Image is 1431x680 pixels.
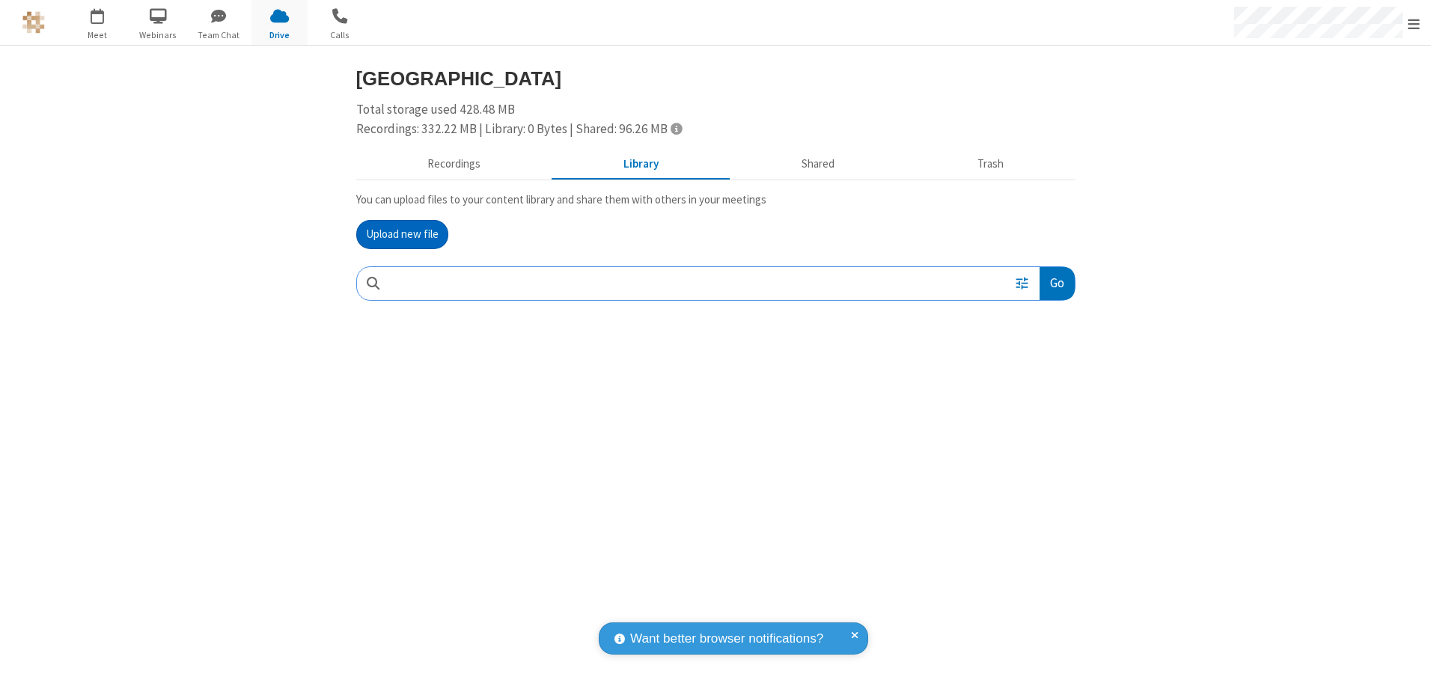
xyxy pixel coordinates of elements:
[22,11,45,34] img: QA Selenium DO NOT DELETE OR CHANGE
[312,28,368,42] span: Calls
[356,150,552,179] button: Recorded meetings
[356,68,1075,89] h3: [GEOGRAPHIC_DATA]
[356,220,448,250] button: Upload new file
[906,150,1075,179] button: Trash
[730,150,906,179] button: Shared during meetings
[356,100,1075,138] div: Total storage used 428.48 MB
[552,150,730,179] button: Content library
[130,28,186,42] span: Webinars
[251,28,308,42] span: Drive
[1040,267,1074,301] button: Go
[191,28,247,42] span: Team Chat
[671,122,682,135] span: Totals displayed include files that have been moved to the trash.
[356,120,1075,139] div: Recordings: 332.22 MB | Library: 0 Bytes | Shared: 96.26 MB
[630,629,823,649] span: Want better browser notifications?
[70,28,126,42] span: Meet
[356,192,1075,209] p: You can upload files to your content library and share them with others in your meetings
